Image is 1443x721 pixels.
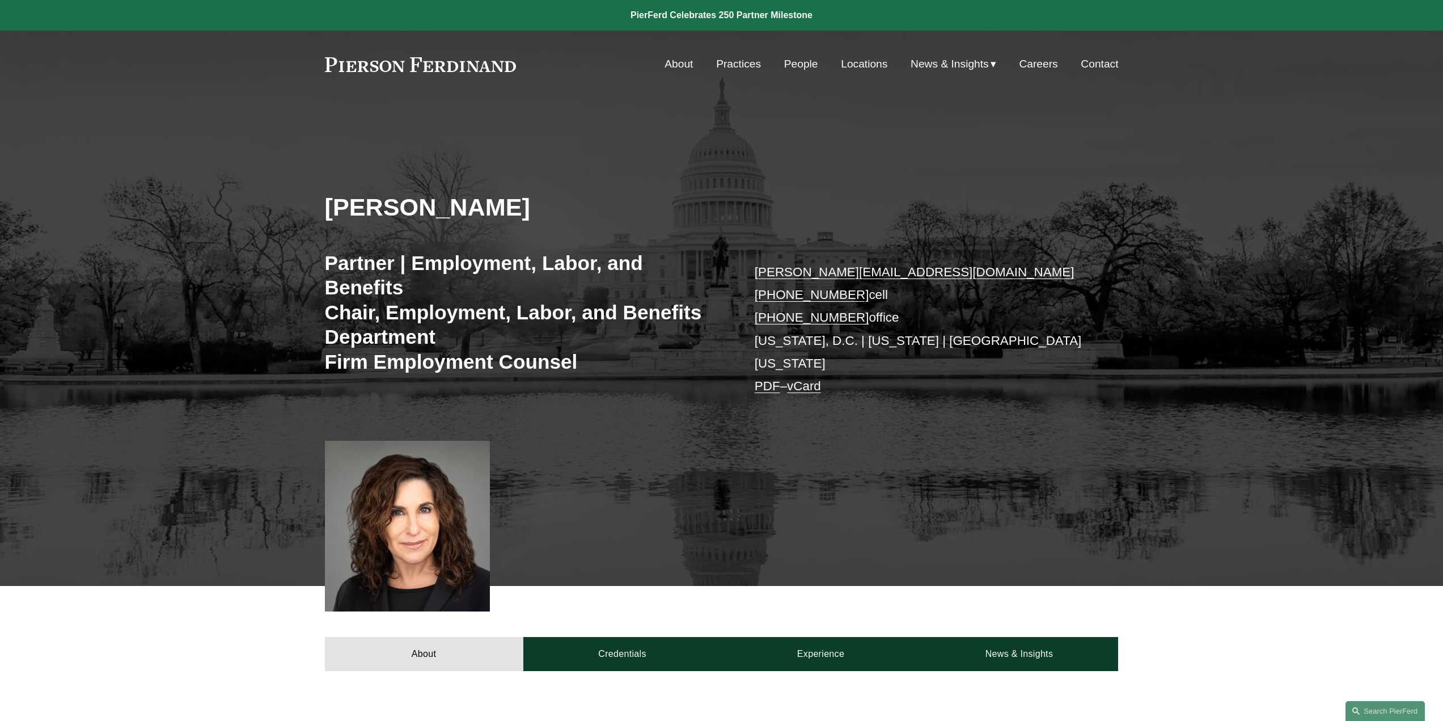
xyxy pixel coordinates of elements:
span: News & Insights [911,54,989,74]
a: [PHONE_NUMBER] [755,310,869,324]
a: News & Insights [920,637,1118,671]
a: About [665,53,693,75]
h3: Partner | Employment, Labor, and Benefits Chair, Employment, Labor, and Benefits Department Firm ... [325,251,722,374]
a: [PHONE_NUMBER] [755,288,869,302]
a: vCard [787,379,821,393]
a: Locations [841,53,887,75]
p: cell office [US_STATE], D.C. | [US_STATE] | [GEOGRAPHIC_DATA][US_STATE] – [755,261,1085,398]
a: About [325,637,523,671]
a: Experience [722,637,920,671]
a: Search this site [1345,701,1425,721]
a: [PERSON_NAME][EMAIL_ADDRESS][DOMAIN_NAME] [755,265,1074,279]
a: Contact [1081,53,1118,75]
a: Practices [716,53,761,75]
h2: [PERSON_NAME] [325,192,722,222]
a: Credentials [523,637,722,671]
a: folder dropdown [911,53,996,75]
a: PDF [755,379,780,393]
a: Careers [1019,53,1057,75]
a: People [784,53,818,75]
